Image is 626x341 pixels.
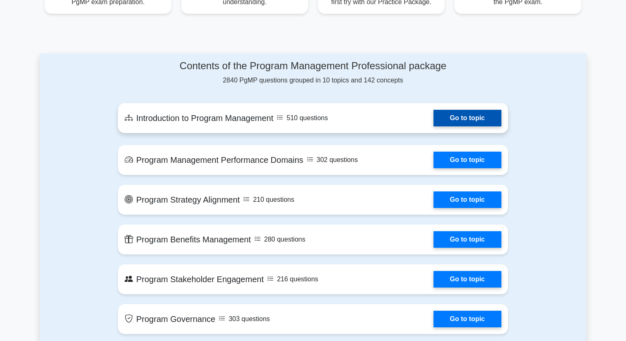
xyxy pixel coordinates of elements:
a: Go to topic [433,191,501,208]
a: Go to topic [433,152,501,168]
a: Go to topic [433,110,501,126]
a: Go to topic [433,231,501,248]
a: Go to topic [433,271,501,288]
a: Go to topic [433,311,501,327]
div: 2840 PgMP questions grouped in 10 topics and 142 concepts [118,60,508,85]
h4: Contents of the Program Management Professional package [118,60,508,72]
